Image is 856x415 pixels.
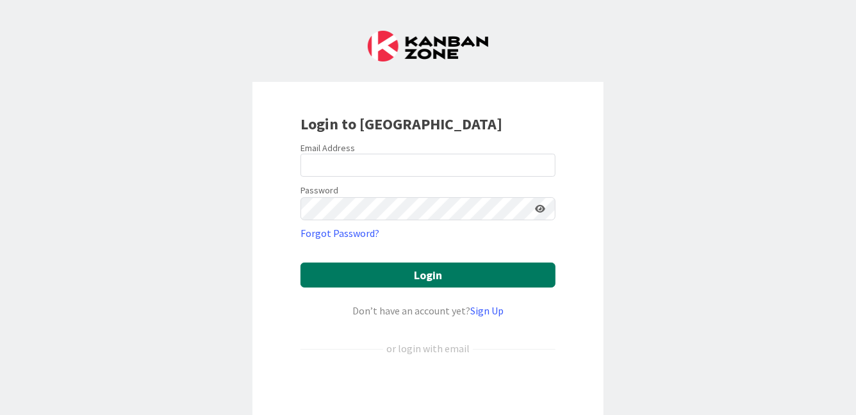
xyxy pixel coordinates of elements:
[300,114,502,134] b: Login to [GEOGRAPHIC_DATA]
[300,303,556,318] div: Don’t have an account yet?
[300,225,379,241] a: Forgot Password?
[383,341,473,356] div: or login with email
[300,263,556,288] button: Login
[294,377,562,405] iframe: Sign in with Google Button
[300,184,338,197] label: Password
[368,31,488,61] img: Kanban Zone
[470,304,504,317] a: Sign Up
[300,142,355,154] label: Email Address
